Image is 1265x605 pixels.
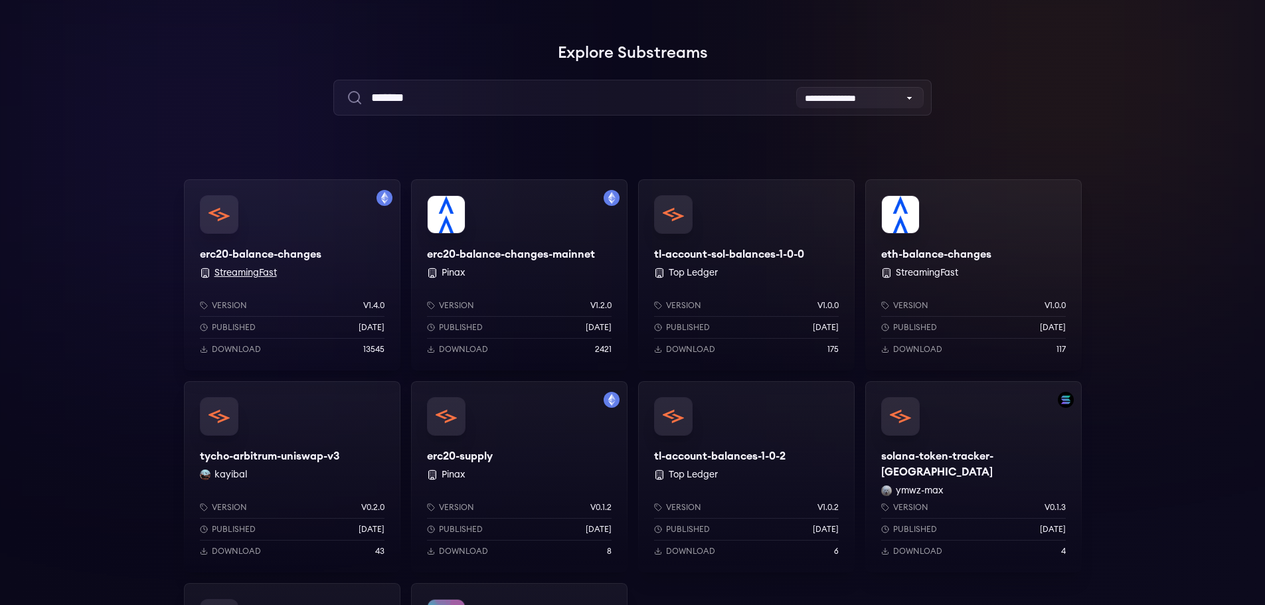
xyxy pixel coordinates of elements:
[893,524,937,535] p: Published
[363,300,384,311] p: v1.4.0
[1045,502,1066,513] p: v0.1.3
[893,546,942,557] p: Download
[1058,392,1074,408] img: Filter by solana network
[896,266,958,280] button: StreamingFast
[595,344,612,355] p: 2421
[411,381,628,572] a: Filter by mainnet networkerc20-supplyerc20-supply PinaxVersionv0.1.2Published[DATE]Download8
[442,468,465,481] button: Pinax
[604,190,620,206] img: Filter by mainnet network
[607,546,612,557] p: 8
[214,468,247,481] button: kayibal
[1056,344,1066,355] p: 117
[638,381,855,572] a: tl-account-balances-1-0-2tl-account-balances-1-0-2 Top LedgerVersionv1.0.2Published[DATE]Download6
[359,524,384,535] p: [DATE]
[666,524,710,535] p: Published
[361,502,384,513] p: v0.2.0
[817,502,839,513] p: v1.0.2
[1045,300,1066,311] p: v1.0.0
[666,546,715,557] p: Download
[439,322,483,333] p: Published
[212,322,256,333] p: Published
[442,266,465,280] button: Pinax
[1040,322,1066,333] p: [DATE]
[411,179,628,371] a: Filter by mainnet networkerc20-balance-changes-mainneterc20-balance-changes-mainnet PinaxVersionv...
[669,468,718,481] button: Top Ledger
[813,524,839,535] p: [DATE]
[827,344,839,355] p: 175
[834,546,839,557] p: 6
[184,179,400,371] a: Filter by mainnet networkerc20-balance-changeserc20-balance-changes StreamingFastVersionv1.4.0Pub...
[439,524,483,535] p: Published
[896,484,943,497] button: ymwz-max
[586,524,612,535] p: [DATE]
[1061,546,1066,557] p: 4
[439,546,488,557] p: Download
[893,300,928,311] p: Version
[184,40,1082,66] h1: Explore Substreams
[669,266,718,280] button: Top Ledger
[666,344,715,355] p: Download
[439,344,488,355] p: Download
[893,344,942,355] p: Download
[590,502,612,513] p: v0.1.2
[666,322,710,333] p: Published
[586,322,612,333] p: [DATE]
[666,502,701,513] p: Version
[214,266,277,280] button: StreamingFast
[212,344,261,355] p: Download
[813,322,839,333] p: [DATE]
[439,502,474,513] p: Version
[212,502,247,513] p: Version
[212,546,261,557] p: Download
[359,322,384,333] p: [DATE]
[184,381,400,572] a: tycho-arbitrum-uniswap-v3tycho-arbitrum-uniswap-v3kayibal kayibalVersionv0.2.0Published[DATE]Down...
[666,300,701,311] p: Version
[1040,524,1066,535] p: [DATE]
[604,392,620,408] img: Filter by mainnet network
[865,381,1082,572] a: Filter by solana networksolana-token-tracker-txsolana-token-tracker-[GEOGRAPHIC_DATA]ymwz-max ymw...
[439,300,474,311] p: Version
[377,190,392,206] img: Filter by mainnet network
[817,300,839,311] p: v1.0.0
[375,546,384,557] p: 43
[893,502,928,513] p: Version
[212,300,247,311] p: Version
[638,179,855,371] a: tl-account-sol-balances-1-0-0tl-account-sol-balances-1-0-0 Top LedgerVersionv1.0.0Published[DATE]...
[865,179,1082,371] a: eth-balance-changeseth-balance-changes StreamingFastVersionv1.0.0Published[DATE]Download117
[893,322,937,333] p: Published
[590,300,612,311] p: v1.2.0
[363,344,384,355] p: 13545
[212,524,256,535] p: Published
